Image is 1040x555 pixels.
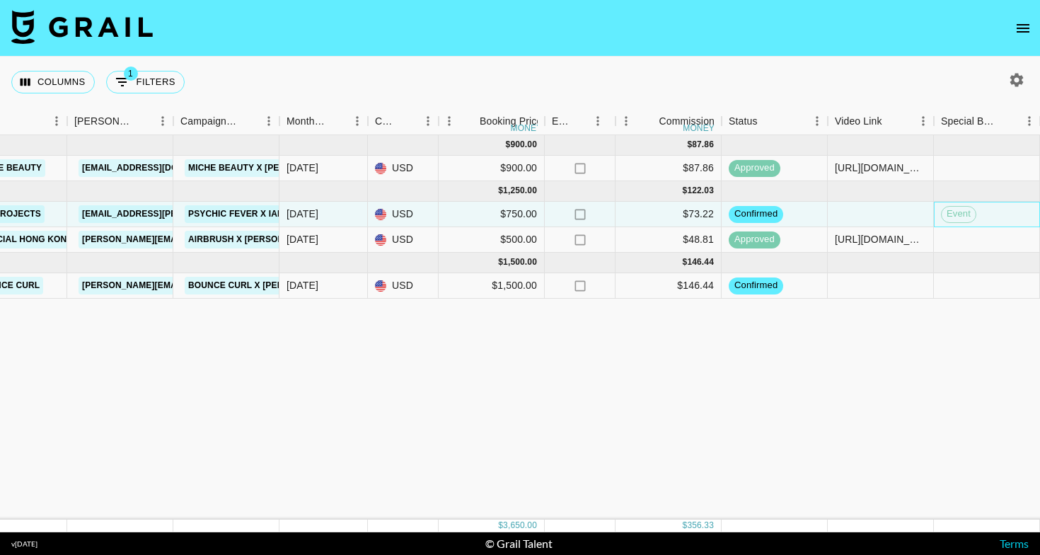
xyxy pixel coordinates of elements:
div: $48.81 [616,227,722,253]
button: Sort [238,111,258,131]
div: 356.33 [687,520,714,532]
div: $73.22 [616,202,722,227]
button: Show filters [106,71,185,93]
div: $ [498,256,503,268]
span: 1 [124,67,138,81]
button: Menu [616,110,637,132]
div: Commission [659,108,715,135]
div: Video Link [828,108,934,135]
div: Booker [67,108,173,135]
button: Sort [999,111,1019,131]
div: Currency [375,108,398,135]
div: $87.86 [616,156,722,181]
div: 1,500.00 [503,256,537,268]
div: Aug '25 [287,278,318,292]
button: Menu [913,110,934,132]
div: $500.00 [439,227,545,253]
button: Sort [639,111,659,131]
div: $1,500.00 [439,273,545,299]
div: USD [368,273,439,299]
button: Sort [882,111,902,131]
button: Menu [417,110,439,132]
img: Grail Talent [11,10,153,44]
div: Campaign (Type) [180,108,238,135]
button: Menu [807,110,828,132]
div: Video Link [835,108,882,135]
div: https://www.tiktok.com/@iamsimplymorgan/video/7531874343219907854?is_from_webapp=1&sender_device=... [835,232,926,246]
button: Sort [572,111,591,131]
span: approved [729,161,780,175]
a: Bounce Curl x [PERSON_NAME] [185,277,339,294]
a: Psychic Fever x iamsimplymorgan [185,205,359,223]
div: Special Booking Type [934,108,1040,135]
div: $ [498,185,503,197]
div: Jul '25 [287,207,318,221]
div: 1,250.00 [503,185,537,197]
div: Status [729,108,758,135]
button: Menu [1019,110,1040,132]
div: Expenses: Remove Commission? [552,108,572,135]
button: Sort [758,111,778,131]
div: $146.44 [616,273,722,299]
span: confirmed [729,207,783,221]
div: Expenses: Remove Commission? [545,108,616,135]
div: $ [683,256,688,268]
div: USD [368,227,439,253]
div: © Grail Talent [485,537,553,551]
div: [PERSON_NAME] [74,108,132,135]
button: open drawer [1009,14,1037,42]
div: Month Due [279,108,368,135]
button: Sort [132,111,152,131]
div: Special Booking Type [941,108,999,135]
button: Menu [587,110,608,132]
a: [EMAIL_ADDRESS][DOMAIN_NAME] [79,159,237,177]
div: 3,650.00 [503,520,537,532]
span: confirmed [729,279,783,292]
div: $ [683,520,688,532]
div: USD [368,156,439,181]
span: Event [942,207,976,221]
button: Menu [347,110,368,132]
div: $900.00 [439,156,545,181]
div: USD [368,202,439,227]
div: money [511,124,543,132]
span: approved [729,233,780,246]
div: v [DATE] [11,539,37,549]
a: Miche beauty x [PERSON_NAME] [185,159,341,177]
div: https://www.instagram.com/reel/DMN9x0XP-Uc/?utm_source=ig_web_copy_link&igsh=MzRlODBiNWFlZA== [835,161,926,175]
a: [PERSON_NAME][EMAIL_ADDRESS][PERSON_NAME][DOMAIN_NAME] [79,231,382,248]
div: 122.03 [687,185,714,197]
div: Campaign (Type) [173,108,279,135]
button: Menu [258,110,279,132]
button: Menu [152,110,173,132]
div: $750.00 [439,202,545,227]
div: Status [722,108,828,135]
button: Select columns [11,71,95,93]
a: Terms [1000,537,1029,550]
div: Booking Price [480,108,542,135]
div: $ [687,139,692,151]
div: 900.00 [510,139,537,151]
button: Sort [327,111,347,131]
a: [EMAIL_ADDRESS][PERSON_NAME][DOMAIN_NAME] [79,205,309,223]
div: 146.44 [687,256,714,268]
button: Sort [460,111,480,131]
div: money [683,124,715,132]
div: $ [506,139,511,151]
div: Currency [368,108,439,135]
a: AirBrush x [PERSON_NAME] [185,231,320,248]
button: Menu [46,110,67,132]
a: [PERSON_NAME][EMAIL_ADDRESS][DOMAIN_NAME] [79,277,309,294]
div: $ [683,185,688,197]
div: Jun '25 [287,161,318,175]
div: Jul '25 [287,232,318,246]
div: 87.86 [692,139,714,151]
button: Sort [398,111,417,131]
div: Month Due [287,108,327,135]
button: Menu [439,110,460,132]
div: $ [498,520,503,532]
